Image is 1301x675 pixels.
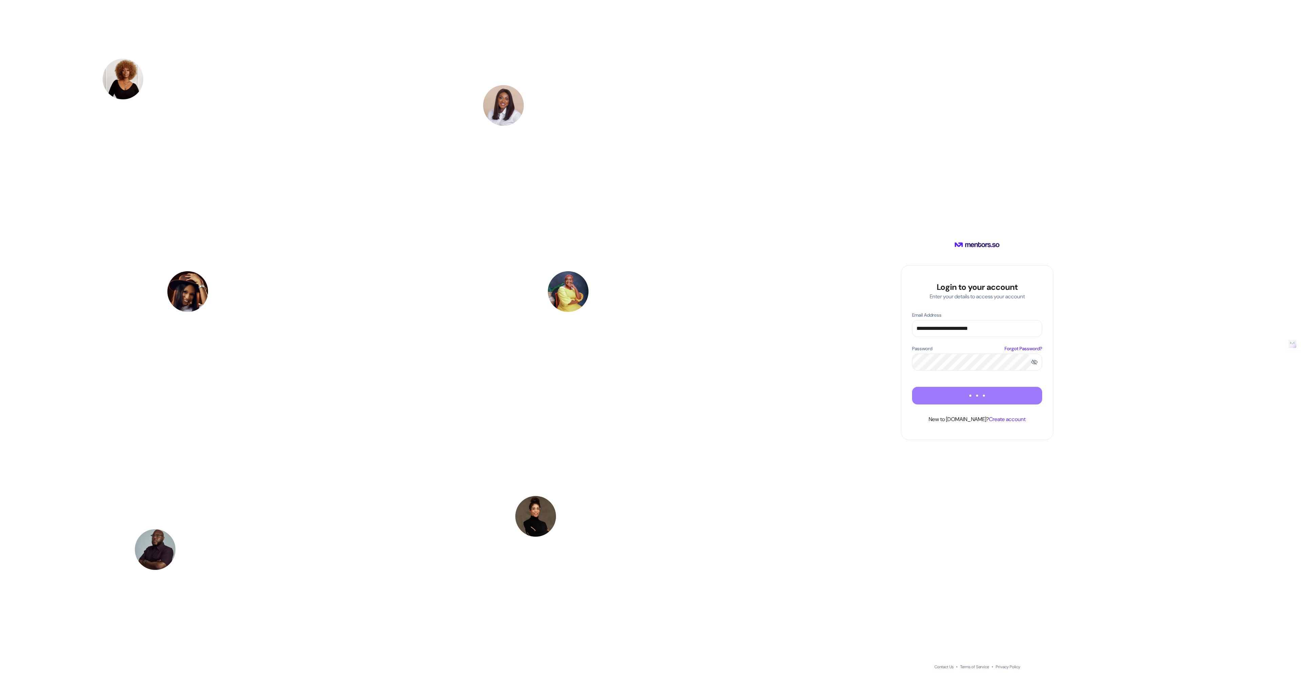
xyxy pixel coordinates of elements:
[548,271,588,312] img: Dr. Pamela
[912,320,1042,337] input: Email Address
[912,354,1031,370] input: Password
[912,345,932,352] p: Password
[135,529,175,570] img: Bizzle
[937,282,1018,293] h4: Login to your account
[912,312,942,319] p: Email Address
[934,664,953,670] a: Contact Us
[167,271,208,312] img: Oyinkansola
[960,664,989,670] a: Terms of Service
[989,416,1026,423] a: Create account
[996,664,1020,670] a: Privacy Policy
[1005,345,1042,352] a: Forgot Password?
[956,664,957,670] span: •
[992,664,993,670] span: •
[483,85,524,126] img: Grace
[515,496,556,537] img: Maya
[929,415,1026,423] p: New to [DOMAIN_NAME]?
[103,59,143,99] img: Tyomi
[930,293,1025,301] p: Enter your details to access your account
